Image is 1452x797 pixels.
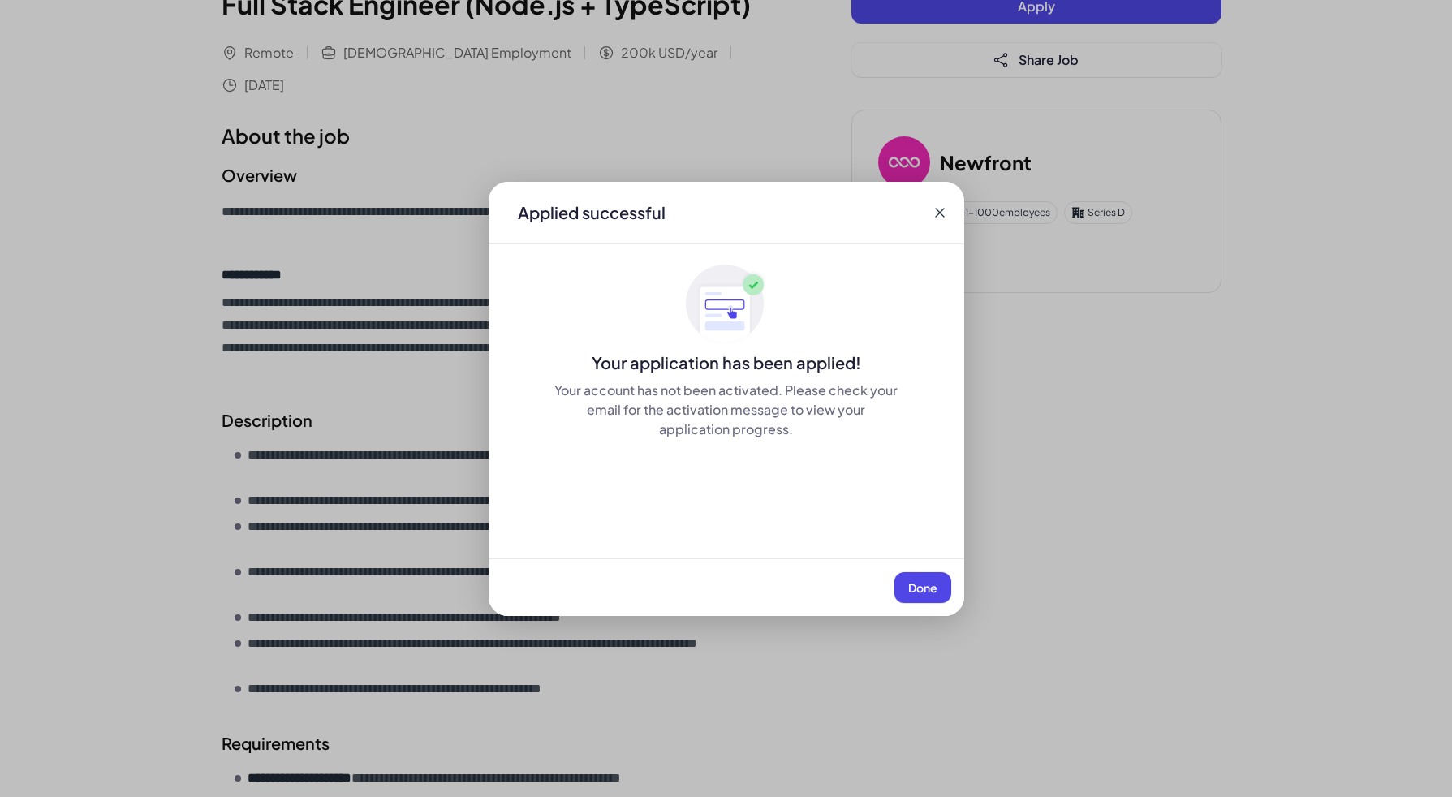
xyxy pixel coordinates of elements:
[894,572,951,603] button: Done
[489,351,964,374] div: Your application has been applied!
[554,381,899,439] div: Your account has not been activated. Please check your email for the activation message to view y...
[518,201,666,224] div: Applied successful
[686,264,767,345] img: ApplyedMaskGroup3.svg
[908,580,937,595] span: Done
